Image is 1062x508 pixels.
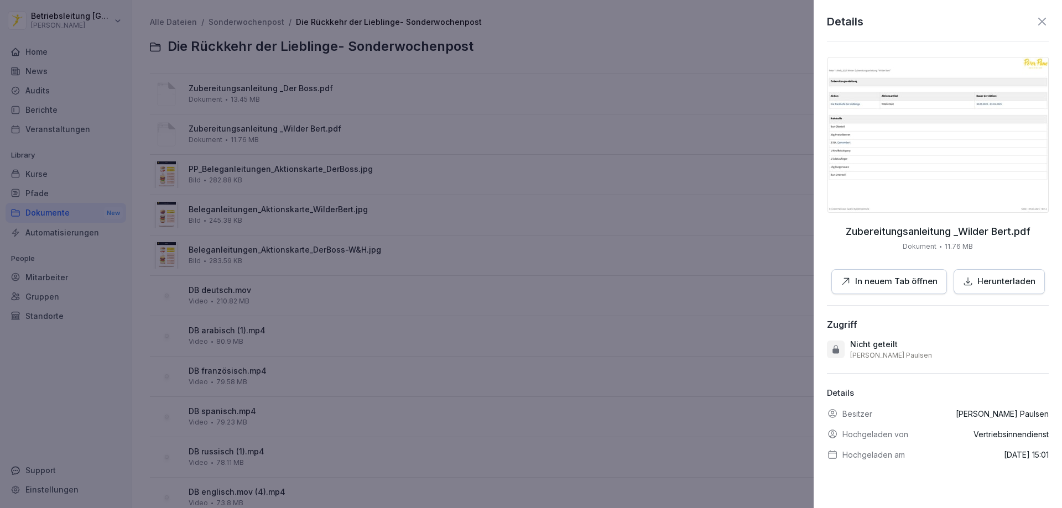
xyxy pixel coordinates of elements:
[846,226,1030,237] p: Zubereitungsanleitung _Wilder Bert.pdf
[954,269,1045,294] button: Herunterladen
[973,428,1049,440] p: Vertriebsinnendienst
[831,269,947,294] button: In neuem Tab öffnen
[827,13,863,30] p: Details
[903,242,936,252] p: Dokument
[827,319,857,330] div: Zugriff
[850,351,932,360] p: [PERSON_NAME] Paulsen
[956,408,1049,420] p: [PERSON_NAME] Paulsen
[842,449,905,460] p: Hochgeladen am
[842,428,908,440] p: Hochgeladen von
[1004,449,1049,460] p: [DATE] 15:01
[850,339,898,350] p: Nicht geteilt
[945,242,973,252] p: 11.76 MB
[855,275,938,288] p: In neuem Tab öffnen
[827,57,1049,213] img: thumbnail
[977,275,1035,288] p: Herunterladen
[842,408,872,420] p: Besitzer
[827,387,1049,400] p: Details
